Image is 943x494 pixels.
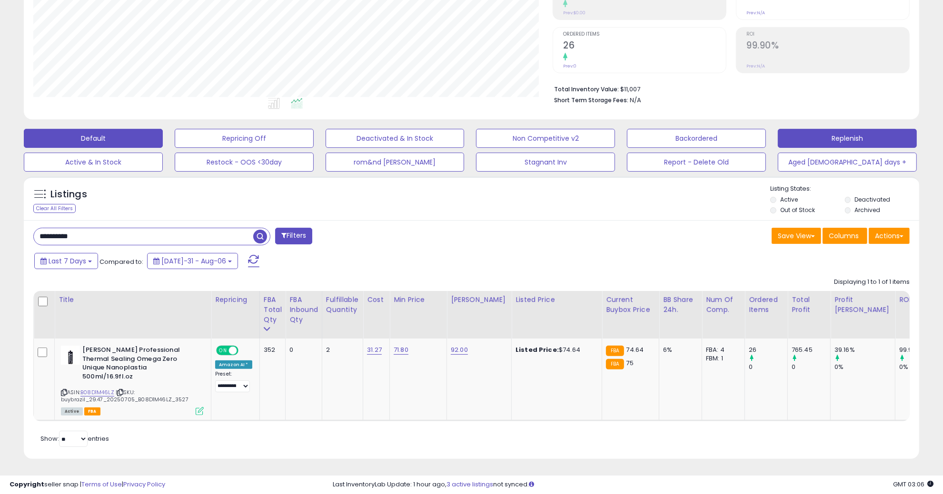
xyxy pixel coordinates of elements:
span: 75 [626,358,634,368]
div: 0% [834,363,895,371]
h2: 26 [563,40,726,53]
span: OFF [237,347,252,355]
button: Last 7 Days [34,253,98,269]
span: ROI [746,32,909,37]
span: Columns [829,231,859,241]
h5: Listings [50,188,87,201]
div: seller snap | | [10,480,165,489]
div: Title [59,295,207,305]
span: FBA [84,407,100,416]
div: FBA inbound Qty [289,295,318,325]
button: Active & In Stock [24,153,163,172]
div: ROI [899,295,934,305]
div: Current Buybox Price [606,295,655,315]
button: Non Competitive v2 [476,129,615,148]
button: Report - Delete Old [627,153,766,172]
small: Prev: N/A [746,10,765,16]
div: Amazon AI * [215,360,252,369]
div: 0 [749,363,787,371]
label: Archived [854,206,880,214]
div: 352 [264,346,278,354]
div: Preset: [215,371,252,392]
div: [PERSON_NAME] [451,295,507,305]
div: 0% [899,363,938,371]
b: [PERSON_NAME] Professional Thermal Sealing Omega Zero Unique Nanoplastia 500ml/16.9fl.oz [82,346,198,383]
button: Repricing Off [175,129,314,148]
small: Prev: N/A [746,63,765,69]
div: ASIN: [61,346,204,414]
label: Active [780,195,798,203]
span: 74.64 [626,345,644,354]
b: Listed Price: [516,345,559,354]
label: Deactivated [854,195,890,203]
p: Listing States: [770,184,919,194]
div: 0 [289,346,315,354]
div: FBA Total Qty [264,295,282,325]
button: Columns [823,228,867,244]
span: Last 7 Days [49,256,86,266]
img: 31PFjpRI1iL._SL40_.jpg [61,346,80,365]
button: Default [24,129,163,148]
a: Terms of Use [81,480,122,489]
div: Cost [367,295,386,305]
div: Last InventoryLab Update: 1 hour ago, not synced. [333,480,933,489]
div: $74.64 [516,346,595,354]
div: 99.9% [899,346,938,354]
div: Min Price [394,295,443,305]
button: Filters [275,228,312,244]
button: [DATE]-31 - Aug-06 [147,253,238,269]
li: $11,007 [554,83,903,94]
span: Compared to: [99,257,143,266]
span: | SKU: buybrazil_29.47_20250705_B08D1M46LZ_3527 [61,388,189,403]
div: Num of Comp. [706,295,741,315]
div: 2 [326,346,356,354]
a: 3 active listings [447,480,493,489]
span: All listings currently available for purchase on Amazon [61,407,83,416]
div: Displaying 1 to 1 of 1 items [834,278,910,287]
small: Prev: 0 [563,63,576,69]
div: FBM: 1 [706,354,737,363]
div: 26 [749,346,787,354]
small: Prev: $0.00 [563,10,586,16]
button: Save View [772,228,821,244]
span: 2025-08-15 03:06 GMT [893,480,933,489]
button: Stagnant Inv [476,153,615,172]
div: 39.16% [834,346,895,354]
button: Deactivated & In Stock [326,129,465,148]
a: 31.27 [367,345,382,355]
div: Clear All Filters [33,204,76,213]
div: Repricing [215,295,256,305]
span: N/A [630,96,641,105]
div: Profit [PERSON_NAME] [834,295,891,315]
div: FBA: 4 [706,346,737,354]
div: BB Share 24h. [663,295,698,315]
a: B08D1M46LZ [80,388,114,397]
span: ON [217,347,229,355]
div: 0 [792,363,830,371]
div: Total Profit [792,295,826,315]
button: Replenish [778,129,917,148]
b: Total Inventory Value: [554,85,619,93]
button: Actions [869,228,910,244]
label: Out of Stock [780,206,815,214]
strong: Copyright [10,480,44,489]
div: Fulfillable Quantity [326,295,359,315]
div: 6% [663,346,695,354]
b: Short Term Storage Fees: [554,96,628,104]
span: [DATE]-31 - Aug-06 [161,256,226,266]
div: 765.45 [792,346,830,354]
div: Ordered Items [749,295,784,315]
span: Ordered Items [563,32,726,37]
a: 92.00 [451,345,468,355]
button: Restock - OOS <30day [175,153,314,172]
span: Show: entries [40,434,109,443]
button: Aged [DEMOGRAPHIC_DATA] days + [778,153,917,172]
small: FBA [606,359,624,369]
button: rom&nd [PERSON_NAME] [326,153,465,172]
a: Privacy Policy [123,480,165,489]
h2: 99.90% [746,40,909,53]
button: Backordered [627,129,766,148]
a: 71.80 [394,345,408,355]
small: FBA [606,346,624,356]
div: Listed Price [516,295,598,305]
